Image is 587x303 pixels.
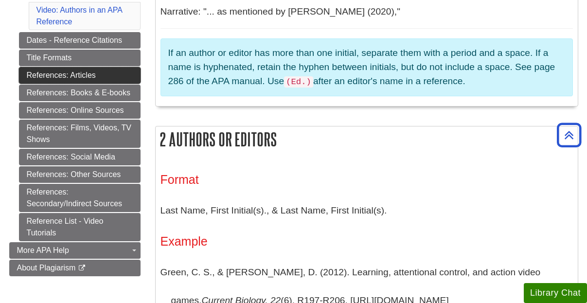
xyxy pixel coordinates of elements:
h3: Example [160,234,573,249]
a: Video: Authors in an APA Reference [36,6,122,26]
button: Library Chat [524,283,587,303]
code: (Ed.) [284,76,313,88]
p: If an author or editor has more than one initial, separate them with a period and a space. If a n... [168,46,565,89]
a: References: Films, Videos, TV Shows [19,120,141,148]
span: About Plagiarism [17,264,76,272]
a: References: Online Sources [19,102,141,119]
span: More APA Help [17,246,69,254]
a: About Plagiarism [9,260,141,276]
a: References: Books & E-books [19,85,141,101]
p: Narrative: "... as mentioned by [PERSON_NAME] (2020)," [160,5,573,19]
a: Reference List - Video Tutorials [19,213,141,241]
a: Dates - Reference Citations [19,32,141,49]
a: References: Articles [19,67,141,84]
p: Last Name, First Initial(s)., & Last Name, First Initial(s). [160,196,573,225]
h2: 2 Authors or Editors [156,126,578,152]
i: This link opens in a new window [78,265,86,271]
h3: Format [160,173,573,187]
a: References: Other Sources [19,166,141,183]
a: More APA Help [9,242,141,259]
a: Back to Top [553,128,585,142]
a: Title Formats [19,50,141,66]
a: References: Secondary/Indirect Sources [19,184,141,212]
a: References: Social Media [19,149,141,165]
